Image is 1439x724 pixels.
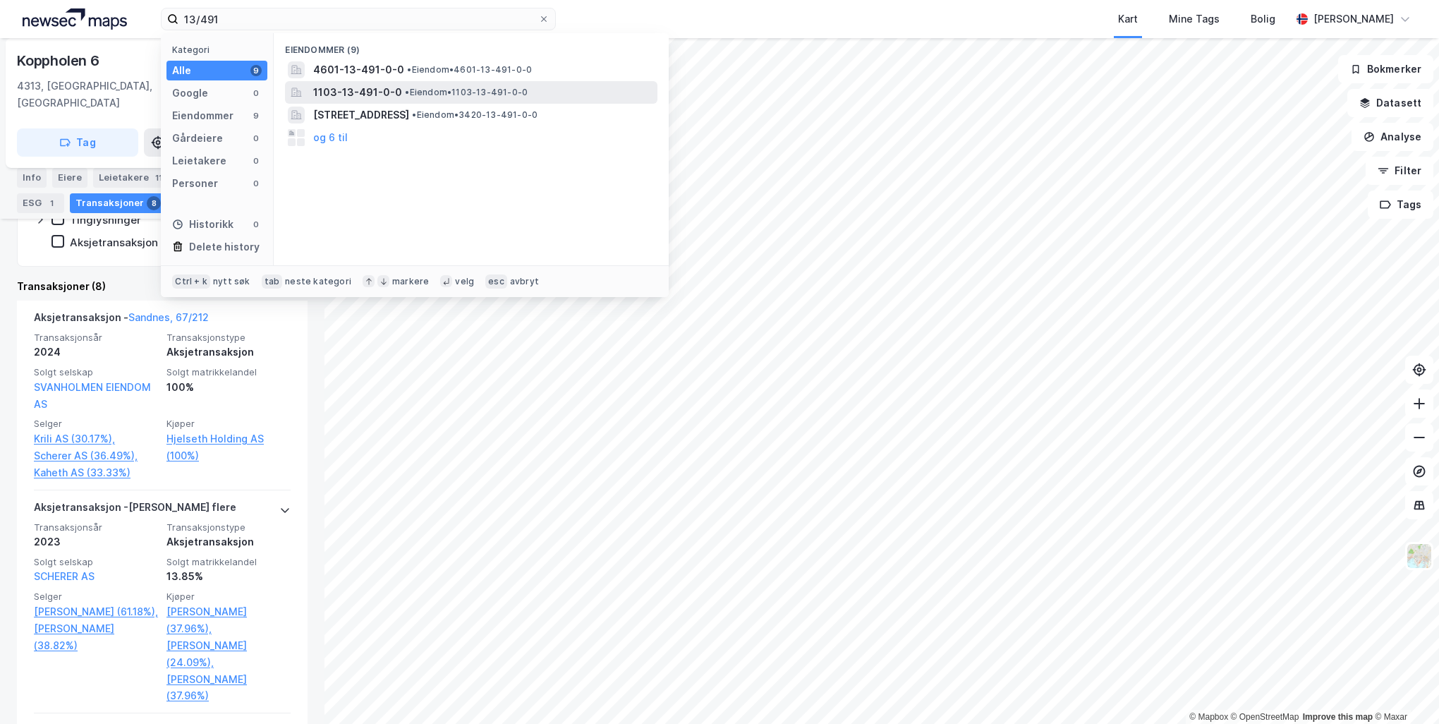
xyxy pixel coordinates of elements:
[313,129,348,146] button: og 6 til
[392,276,429,287] div: markere
[1303,712,1373,722] a: Improve this map
[172,107,233,124] div: Eiendommer
[313,61,404,78] span: 4601-13-491-0-0
[34,430,158,447] a: Krili AS (30.17%),
[17,78,233,111] div: 4313, [GEOGRAPHIC_DATA], [GEOGRAPHIC_DATA]
[172,274,210,289] div: Ctrl + k
[1352,123,1433,151] button: Analyse
[34,464,158,481] a: Kaheth AS (33.33%)
[147,196,161,210] div: 8
[34,533,158,550] div: 2023
[250,178,262,189] div: 0
[166,556,291,568] span: Solgt matrikkelandel
[166,344,291,361] div: Aksjetransaksjon
[405,87,528,98] span: Eiendom • 1103-13-491-0-0
[34,447,158,464] a: Scherer AS (36.49%),
[152,171,166,185] div: 11
[166,533,291,550] div: Aksjetransaksjon
[172,62,191,79] div: Alle
[17,278,308,295] div: Transaksjoner (8)
[485,274,507,289] div: esc
[70,193,166,213] div: Transaksjoner
[407,64,411,75] span: •
[17,128,138,157] button: Tag
[34,556,158,568] span: Solgt selskap
[407,64,532,76] span: Eiendom • 4601-13-491-0-0
[166,366,291,378] span: Solgt matrikkelandel
[1368,656,1439,724] iframe: Chat Widget
[1406,543,1433,569] img: Z
[34,591,158,603] span: Selger
[274,33,669,59] div: Eiendommer (9)
[17,49,102,72] div: Koppholen 6
[166,430,291,464] a: Hjelseth Holding AS (100%)
[1368,191,1433,219] button: Tags
[172,44,267,55] div: Kategori
[285,276,351,287] div: neste kategori
[250,155,262,167] div: 0
[1189,712,1228,722] a: Mapbox
[1368,656,1439,724] div: Kontrollprogram for chat
[93,168,171,188] div: Leietakere
[166,332,291,344] span: Transaksjonstype
[250,65,262,76] div: 9
[166,521,291,533] span: Transaksjonstype
[1118,11,1138,28] div: Kart
[213,276,250,287] div: nytt søk
[34,499,236,521] div: Aksjetransaksjon - [PERSON_NAME] flere
[172,175,218,192] div: Personer
[405,87,409,97] span: •
[34,344,158,361] div: 2024
[172,85,208,102] div: Google
[1169,11,1220,28] div: Mine Tags
[166,671,291,705] a: [PERSON_NAME] (37.96%)
[23,8,127,30] img: logo.a4113a55bc3d86da70a041830d287a7e.svg
[34,332,158,344] span: Transaksjonsår
[1338,55,1433,83] button: Bokmerker
[166,591,291,603] span: Kjøper
[178,8,538,30] input: Søk på adresse, matrikkel, gårdeiere, leietakere eller personer
[412,109,538,121] span: Eiendom • 3420-13-491-0-0
[1251,11,1275,28] div: Bolig
[250,110,262,121] div: 9
[313,107,409,123] span: [STREET_ADDRESS]
[313,84,402,101] span: 1103-13-491-0-0
[166,418,291,430] span: Kjøper
[166,379,291,396] div: 100%
[250,219,262,230] div: 0
[172,216,233,233] div: Historikk
[1366,157,1433,185] button: Filter
[34,381,151,410] a: SVANHOLMEN EIENDOM AS
[455,276,474,287] div: velg
[17,168,47,188] div: Info
[34,620,158,654] a: [PERSON_NAME] (38.82%)
[1313,11,1394,28] div: [PERSON_NAME]
[70,236,158,249] div: Aksjetransaksjon
[52,168,87,188] div: Eiere
[70,213,141,227] div: Tinglysninger
[250,88,262,99] div: 0
[34,603,158,620] a: [PERSON_NAME] (61.18%),
[166,568,291,585] div: 13.85%
[166,637,291,671] a: [PERSON_NAME] (24.09%),
[128,311,209,323] a: Sandnes, 67/212
[17,193,64,213] div: ESG
[172,152,226,169] div: Leietakere
[250,133,262,144] div: 0
[172,130,223,147] div: Gårdeiere
[510,276,539,287] div: avbryt
[189,239,260,255] div: Delete history
[34,309,209,332] div: Aksjetransaksjon -
[412,109,416,120] span: •
[34,366,158,378] span: Solgt selskap
[262,274,283,289] div: tab
[44,196,59,210] div: 1
[166,603,291,637] a: [PERSON_NAME] (37.96%),
[1231,712,1299,722] a: OpenStreetMap
[34,521,158,533] span: Transaksjonsår
[34,570,95,582] a: SCHERER AS
[34,418,158,430] span: Selger
[1347,89,1433,117] button: Datasett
